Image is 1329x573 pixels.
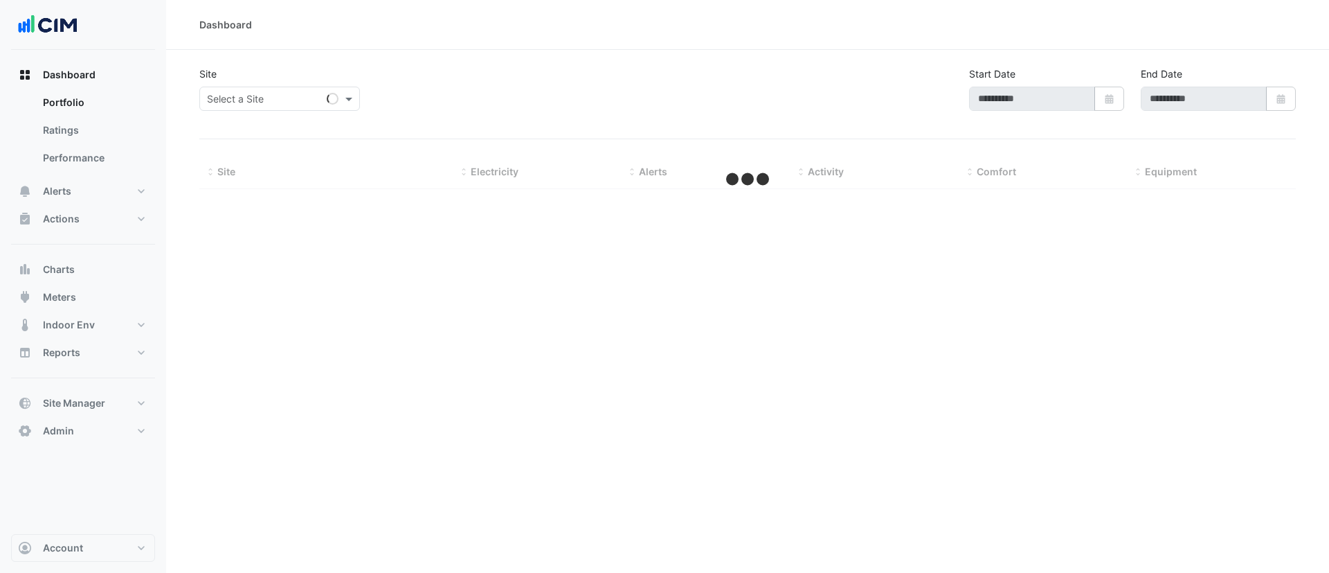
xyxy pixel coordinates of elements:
label: Start Date [969,67,1015,81]
label: Site [199,67,217,81]
span: Comfort [977,166,1016,177]
span: Account [43,541,83,555]
img: Company Logo [17,11,79,39]
app-icon: Actions [18,212,32,226]
span: Indoor Env [43,318,95,332]
span: Site Manager [43,396,105,410]
span: Actions [43,212,80,226]
button: Reports [11,339,155,367]
span: Electricity [471,166,518,177]
span: Equipment [1145,166,1197,177]
span: Alerts [43,184,71,198]
span: Admin [43,424,74,438]
button: Meters [11,283,155,311]
app-icon: Charts [18,263,32,276]
button: Indoor Env [11,311,155,339]
button: Actions [11,205,155,233]
a: Portfolio [32,89,155,116]
app-icon: Site Manager [18,396,32,410]
button: Alerts [11,177,155,205]
app-icon: Meters [18,290,32,304]
app-icon: Dashboard [18,68,32,82]
span: Meters [43,290,76,304]
a: Performance [32,144,155,172]
div: Dashboard [11,89,155,177]
span: Alerts [639,166,667,177]
span: Site [217,166,235,177]
button: Charts [11,256,155,283]
span: Activity [808,166,844,177]
span: Dashboard [43,68,96,82]
app-icon: Admin [18,424,32,438]
button: Admin [11,417,155,445]
button: Dashboard [11,61,155,89]
app-icon: Reports [18,346,32,360]
span: Reports [43,346,80,360]
div: Dashboard [199,17,252,32]
button: Site Manager [11,389,155,417]
button: Account [11,534,155,562]
app-icon: Indoor Env [18,318,32,332]
span: Charts [43,263,75,276]
label: End Date [1141,67,1182,81]
app-icon: Alerts [18,184,32,198]
a: Ratings [32,116,155,144]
